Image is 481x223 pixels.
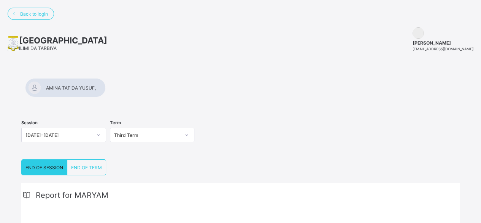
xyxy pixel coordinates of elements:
span: Session [21,120,38,125]
span: Report for MARYAM [36,191,108,200]
span: END OF SESSION [25,165,63,170]
img: School logo [8,36,19,51]
span: END OF TERM [71,165,102,170]
div: Third Term [114,132,181,138]
span: [PERSON_NAME] [413,40,473,46]
span: Back to login [20,11,48,17]
span: [EMAIL_ADDRESS][DOMAIN_NAME] [413,47,473,51]
span: Term [110,120,121,125]
span: [GEOGRAPHIC_DATA] [19,35,107,45]
span: ILIMI DA TARBIYA [19,45,57,51]
div: [DATE]-[DATE] [25,132,92,138]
